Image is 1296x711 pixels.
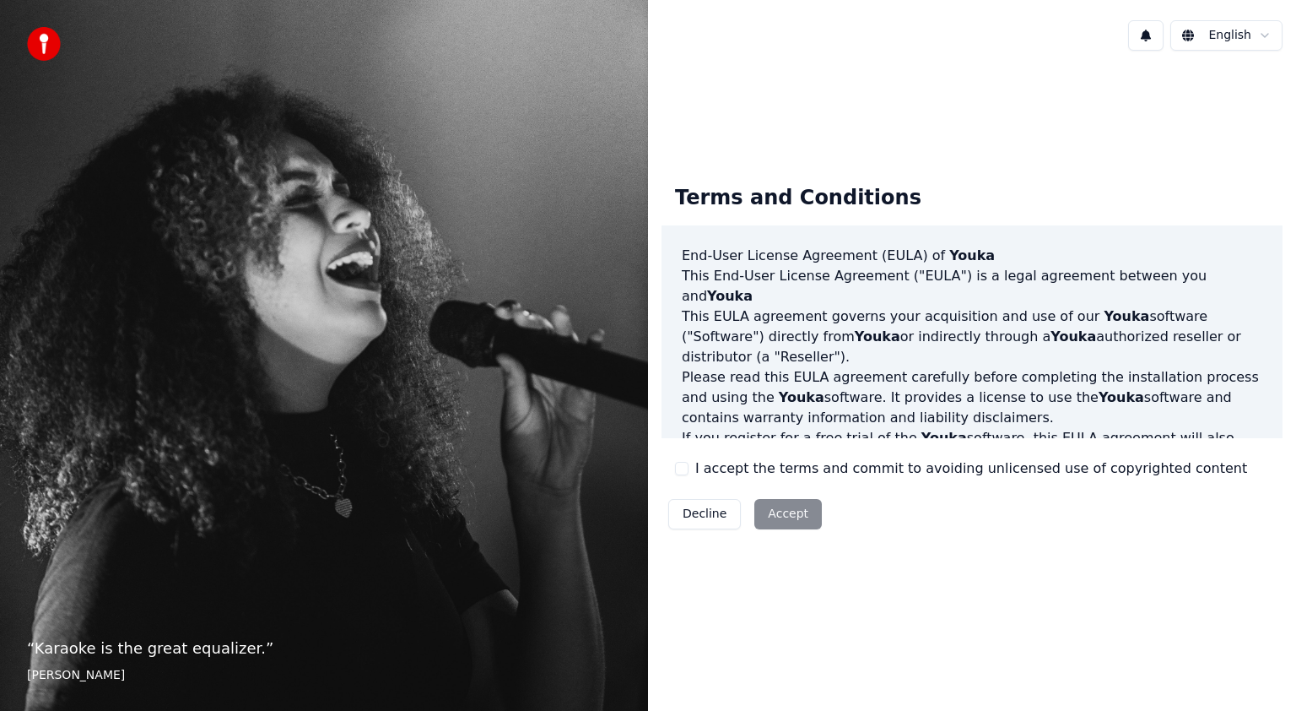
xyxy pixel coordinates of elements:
[27,637,621,660] p: “ Karaoke is the great equalizer. ”
[1050,328,1096,345] span: Youka
[779,389,824,405] span: Youka
[27,667,621,684] footer: [PERSON_NAME]
[668,499,741,529] button: Decline
[695,459,1247,479] label: I accept the terms and commit to avoiding unlicensed use of copyrighted content
[682,266,1262,307] p: This End-User License Agreement ("EULA") is a legal agreement between you and
[682,307,1262,367] p: This EULA agreement governs your acquisition and use of our software ("Software") directly from o...
[682,246,1262,266] h3: End-User License Agreement (EULA) of
[682,367,1262,428] p: Please read this EULA agreement carefully before completing the installation process and using th...
[1104,308,1149,324] span: Youka
[661,171,935,225] div: Terms and Conditions
[682,428,1262,509] p: If you register for a free trial of the software, this EULA agreement will also govern that trial...
[27,27,61,61] img: youka
[921,430,967,446] span: Youka
[949,247,995,263] span: Youka
[1099,389,1144,405] span: Youka
[855,328,900,345] span: Youka
[707,288,753,304] span: Youka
